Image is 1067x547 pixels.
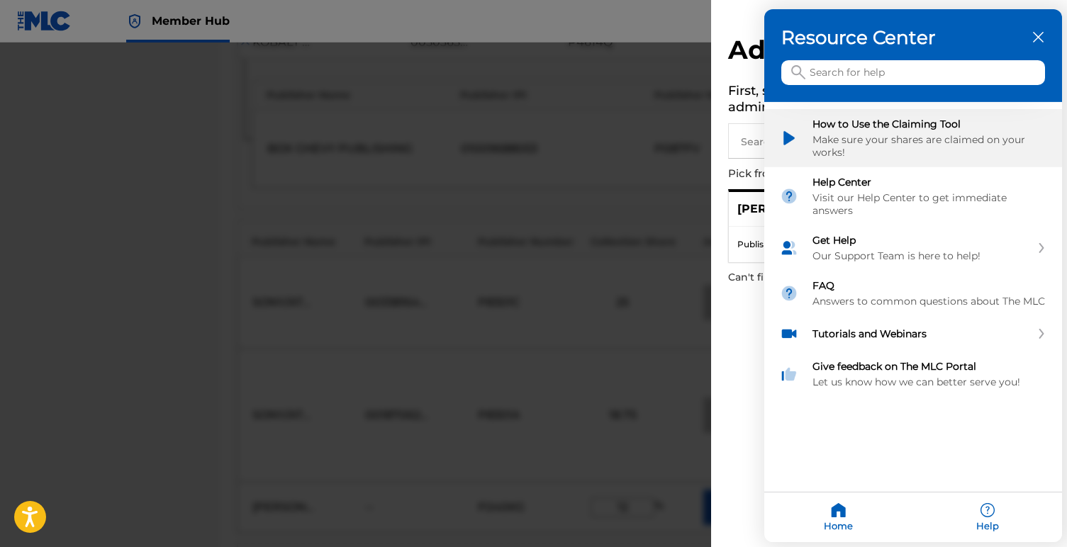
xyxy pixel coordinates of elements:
img: module icon [780,284,798,303]
svg: icon [791,65,805,79]
div: FAQ [764,271,1062,316]
div: How to Use the Claiming Tool [764,109,1062,167]
div: Home [764,492,913,542]
div: Our Support Team is here to help! [812,249,1031,262]
div: Visit our Help Center to get immediate answers [812,191,1046,217]
div: Give feedback on The MLC Portal [812,360,1046,373]
div: Get Help [764,225,1062,271]
div: Help Center [812,176,1046,188]
h3: Resource Center [781,26,1045,49]
svg: expand [1037,243,1046,253]
div: How to Use the Claiming Tool [812,118,1046,130]
div: Help Center [764,167,1062,225]
div: Let us know how we can better serve you! [812,376,1046,388]
div: close resource center [1032,30,1045,44]
input: Search for help [781,60,1045,85]
div: entering resource center home [764,102,1062,397]
div: Get Help [812,234,1031,247]
img: module icon [780,239,798,257]
div: Give feedback on The MLC Portal [764,351,1062,397]
div: Make sure your shares are claimed on your works! [812,133,1046,159]
div: Tutorials and Webinars [764,316,1062,351]
div: Answers to common questions about The MLC [812,295,1046,308]
div: Help [913,492,1062,542]
div: Resource center home modules [764,102,1062,397]
div: FAQ [812,279,1046,292]
svg: expand [1037,329,1046,339]
img: module icon [780,325,798,343]
img: module icon [780,129,798,147]
img: module icon [780,187,798,205]
img: module icon [780,365,798,383]
div: Tutorials and Webinars [812,327,1031,340]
